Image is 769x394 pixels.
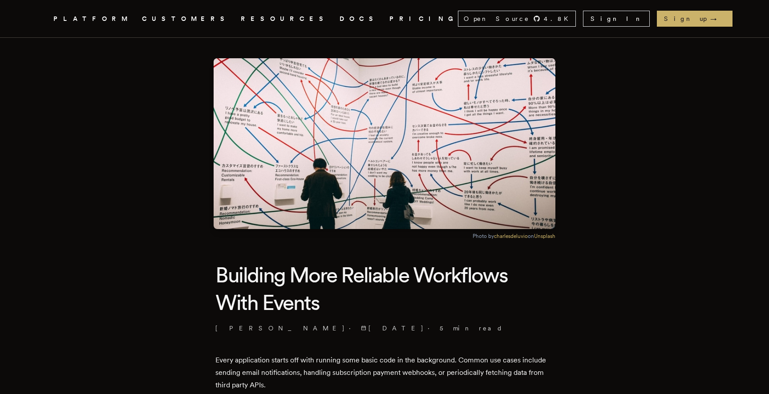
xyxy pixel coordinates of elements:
p: Every application starts off with running some basic code in the background. Common use cases inc... [215,354,554,391]
a: [PERSON_NAME] [215,324,345,333]
a: charlesdeluvio [494,233,528,239]
h1: Building More Reliable Workflows With Events [215,261,554,317]
button: PLATFORM [53,13,131,24]
a: PRICING [389,13,458,24]
button: RESOURCES [241,13,329,24]
img: Featured image for Building More Reliable Workflows With Events blog post [214,58,555,229]
a: DOCS [340,13,379,24]
span: → [710,14,725,23]
span: 4.8 K [544,14,574,23]
span: Open Source [464,14,530,23]
span: 5 min read [440,324,503,333]
p: · · [215,324,554,333]
a: Unsplash [534,233,555,239]
a: Sign In [583,11,650,27]
span: [DATE] [361,324,424,333]
a: CUSTOMERS [142,13,230,24]
figcaption: Photo by on [473,233,555,240]
a: Sign up [657,11,733,27]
